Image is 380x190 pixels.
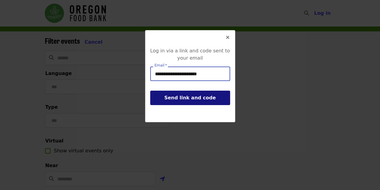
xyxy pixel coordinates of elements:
button: Send link and code [150,91,230,105]
i: times icon [226,35,230,40]
button: Close [220,30,235,45]
span: Send link and code [164,95,216,101]
span: Log in via a link and code sent to your email [150,48,230,61]
input: [object Object] [150,67,230,81]
span: Email [154,63,164,67]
